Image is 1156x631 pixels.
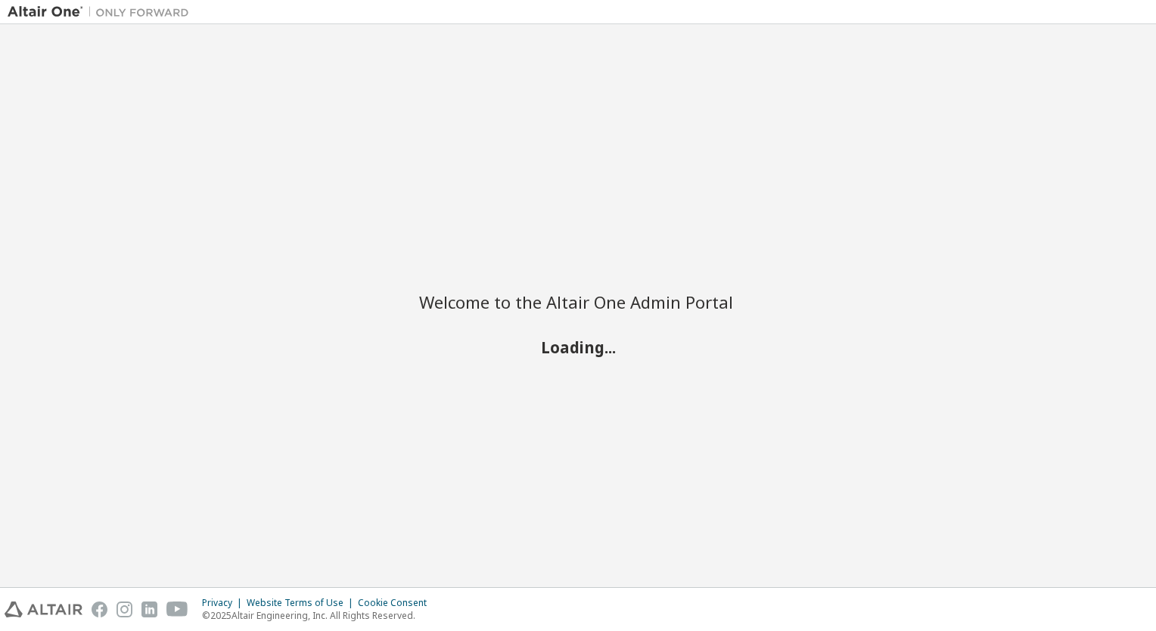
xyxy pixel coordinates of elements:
[5,601,82,617] img: altair_logo.svg
[8,5,197,20] img: Altair One
[419,337,737,357] h2: Loading...
[92,601,107,617] img: facebook.svg
[358,597,436,609] div: Cookie Consent
[117,601,132,617] img: instagram.svg
[247,597,358,609] div: Website Terms of Use
[419,291,737,312] h2: Welcome to the Altair One Admin Portal
[202,597,247,609] div: Privacy
[166,601,188,617] img: youtube.svg
[202,609,436,622] p: © 2025 Altair Engineering, Inc. All Rights Reserved.
[141,601,157,617] img: linkedin.svg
